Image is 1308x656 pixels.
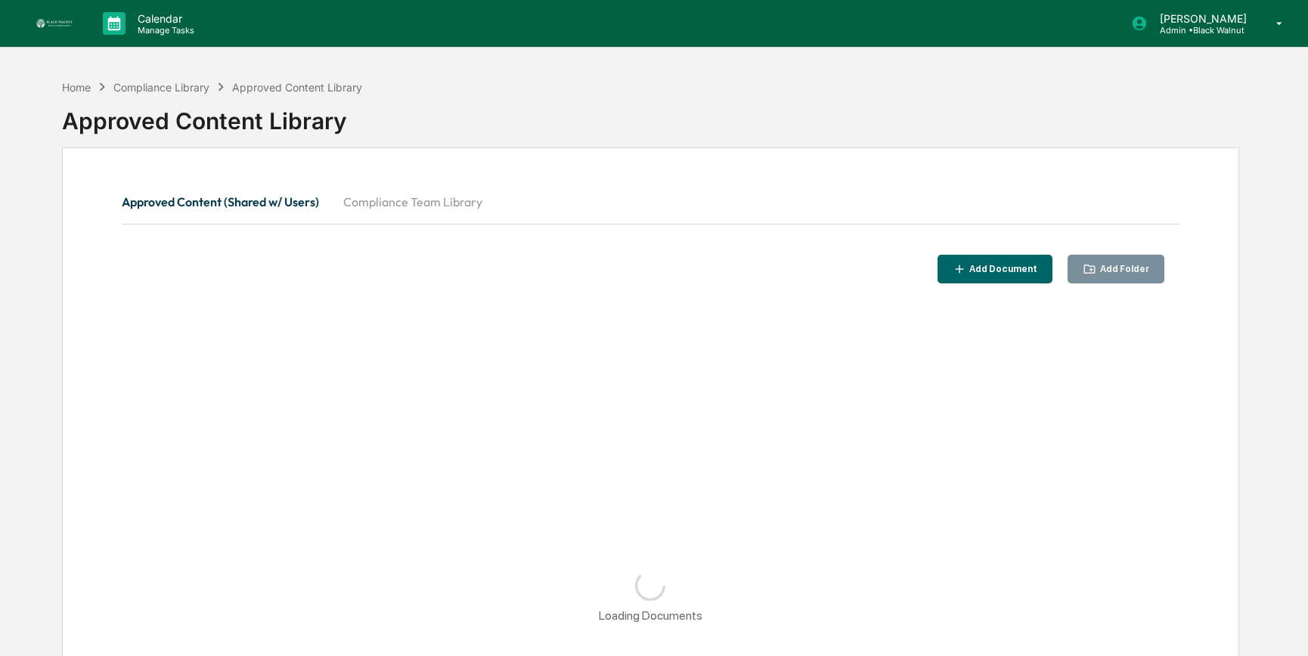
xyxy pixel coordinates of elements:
[331,184,494,220] button: Compliance Team Library
[232,81,362,94] div: Approved Content Library
[1068,255,1164,284] button: Add Folder
[1148,25,1254,36] p: Admin • Black Walnut
[62,95,1239,135] div: Approved Content Library
[1148,12,1254,25] p: [PERSON_NAME]
[122,184,1179,220] div: secondary tabs example
[1097,264,1149,274] div: Add Folder
[599,608,702,623] div: Loading Documents
[966,264,1037,274] div: Add Document
[113,81,209,94] div: Compliance Library
[938,255,1053,284] button: Add Document
[126,12,202,25] p: Calendar
[36,19,73,28] img: logo
[126,25,202,36] p: Manage Tasks
[122,184,331,220] button: Approved Content (Shared w/ Users)
[62,81,91,94] div: Home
